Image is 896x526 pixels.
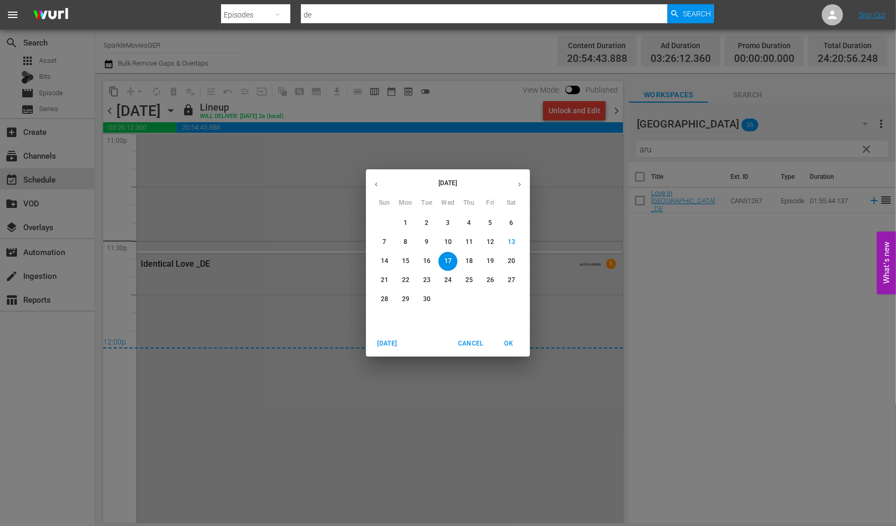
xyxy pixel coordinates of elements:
[488,219,492,228] p: 5
[417,233,436,252] button: 9
[444,238,452,247] p: 10
[508,257,515,266] p: 20
[438,214,458,233] button: 3
[458,338,483,349] span: Cancel
[858,11,886,19] a: Sign Out
[396,198,415,208] span: Mon
[502,271,521,290] button: 27
[402,295,409,304] p: 29
[396,233,415,252] button: 8
[423,276,431,285] p: 23
[460,214,479,233] button: 4
[417,198,436,208] span: Tue
[404,238,407,247] p: 8
[417,290,436,309] button: 30
[396,290,415,309] button: 29
[509,219,513,228] p: 6
[438,271,458,290] button: 24
[460,252,479,271] button: 18
[481,233,500,252] button: 12
[460,233,479,252] button: 11
[402,276,409,285] p: 22
[402,257,409,266] p: 15
[460,271,479,290] button: 25
[396,214,415,233] button: 1
[425,238,428,247] p: 9
[481,214,500,233] button: 5
[492,335,526,352] button: OK
[481,252,500,271] button: 19
[877,232,896,295] button: Open Feedback Widget
[381,257,388,266] p: 14
[487,276,494,285] p: 26
[425,219,428,228] p: 2
[417,271,436,290] button: 23
[502,198,521,208] span: Sat
[465,257,473,266] p: 18
[502,252,521,271] button: 20
[487,238,494,247] p: 12
[481,198,500,208] span: Fri
[465,276,473,285] p: 25
[423,295,431,304] p: 30
[438,198,458,208] span: Wed
[508,276,515,285] p: 27
[375,252,394,271] button: 14
[467,219,471,228] p: 4
[375,198,394,208] span: Sun
[417,252,436,271] button: 16
[683,4,711,23] span: Search
[396,271,415,290] button: 22
[487,257,494,266] p: 19
[502,233,521,252] button: 13
[404,219,407,228] p: 1
[460,198,479,208] span: Thu
[502,214,521,233] button: 6
[375,271,394,290] button: 21
[382,238,386,247] p: 7
[508,238,515,247] p: 13
[381,276,388,285] p: 21
[444,276,452,285] p: 24
[370,335,404,352] button: [DATE]
[417,214,436,233] button: 2
[444,257,452,266] p: 17
[481,271,500,290] button: 26
[438,252,458,271] button: 17
[387,178,509,188] p: [DATE]
[374,338,400,349] span: [DATE]
[375,233,394,252] button: 7
[375,290,394,309] button: 28
[438,233,458,252] button: 10
[381,295,388,304] p: 28
[496,338,522,349] span: OK
[25,3,76,28] img: ans4CAIJ8jUAAAAAAAAAAAAAAAAAAAAAAAAgQb4GAAAAAAAAAAAAAAAAAAAAAAAAJMjXAAAAAAAAAAAAAAAAAAAAAAAAgAT5G...
[396,252,415,271] button: 15
[454,335,488,352] button: Cancel
[6,8,19,21] span: menu
[423,257,431,266] p: 16
[446,219,450,228] p: 3
[465,238,473,247] p: 11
